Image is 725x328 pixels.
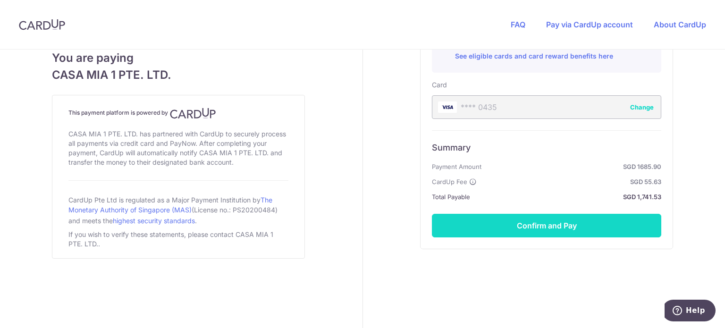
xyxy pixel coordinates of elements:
[432,176,467,187] span: CardUp Fee
[432,142,661,153] h6: Summary
[52,50,305,67] span: You are paying
[68,228,288,251] div: If you wish to verify these statements, please contact CASA MIA 1 PTE. LTD..
[432,214,661,237] button: Confirm and Pay
[654,20,706,29] a: About CardUp
[474,191,661,202] strong: SGD 1,741.53
[546,20,633,29] a: Pay via CardUp account
[481,176,661,187] strong: SGD 55.63
[19,19,65,30] img: CardUp
[485,161,661,172] strong: SGD 1685.90
[630,102,654,112] button: Change
[665,300,716,323] iframe: Opens a widget where you can find more information
[113,217,195,225] a: highest security standards
[68,108,288,119] h4: This payment platform is powered by
[455,52,613,60] a: See eligible cards and card reward benefits here
[68,127,288,169] div: CASA MIA 1 PTE. LTD. has partnered with CardUp to securely process all payments via credit card a...
[432,80,447,90] label: Card
[511,20,525,29] a: FAQ
[432,191,470,202] span: Total Payable
[170,108,216,119] img: CardUp
[52,67,305,84] span: CASA MIA 1 PTE. LTD.
[68,192,288,228] div: CardUp Pte Ltd is regulated as a Major Payment Institution by (License no.: PS20200484) and meets...
[432,161,481,172] span: Payment Amount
